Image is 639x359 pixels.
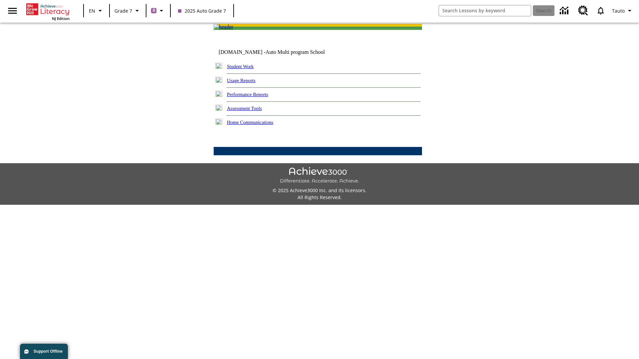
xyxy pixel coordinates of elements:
a: Resource Center, Will open in new tab [574,2,592,20]
div: Home [26,2,70,21]
input: search field [439,5,531,16]
button: Grade: Grade 7, Select a grade [112,5,144,17]
a: Student Work [227,64,254,69]
img: plus.gif [215,63,222,69]
span: B [152,6,155,15]
a: Assessment Tools [227,106,262,111]
img: Achieve3000 Differentiate Accelerate Achieve [280,167,359,184]
a: Home Communications [227,120,274,125]
span: 2025 Auto Grade 7 [178,7,226,14]
a: Usage Reports [227,78,256,83]
span: Tauto [612,7,625,14]
span: NJ Edition [52,16,70,21]
img: plus.gif [215,91,222,97]
a: Notifications [592,2,609,19]
a: Data Center [556,2,574,20]
img: plus.gif [215,105,222,111]
img: plus.gif [215,119,222,125]
span: Support Offline [34,349,63,354]
button: Open side menu [3,1,22,21]
nobr: Auto Multi program School [266,49,325,55]
button: Support Offline [20,344,68,359]
a: Performance Reports [227,92,268,97]
span: EN [89,7,95,14]
img: header [214,24,233,30]
button: Language: EN, Select a language [86,5,107,17]
button: Profile/Settings [609,5,636,17]
button: Boost Class color is purple. Change class color [148,5,168,17]
span: Grade 7 [114,7,132,14]
img: plus.gif [215,77,222,83]
td: [DOMAIN_NAME] - [219,49,341,55]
